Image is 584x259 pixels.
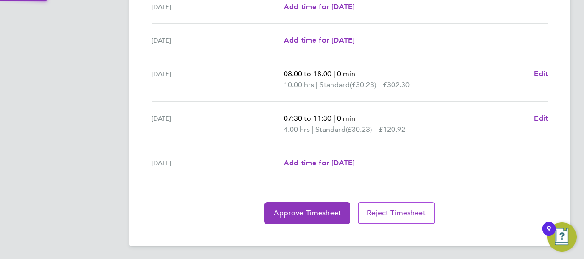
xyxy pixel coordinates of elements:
[152,113,284,135] div: [DATE]
[534,68,548,79] a: Edit
[346,125,379,134] span: (£30.23) =
[333,114,335,123] span: |
[152,1,284,12] div: [DATE]
[284,158,354,167] span: Add time for [DATE]
[284,35,354,46] a: Add time for [DATE]
[337,114,355,123] span: 0 min
[383,80,410,89] span: £302.30
[284,80,314,89] span: 10.00 hrs
[316,80,318,89] span: |
[152,35,284,46] div: [DATE]
[547,222,577,252] button: Open Resource Center, 9 new notifications
[274,208,341,218] span: Approve Timesheet
[284,36,354,45] span: Add time for [DATE]
[315,124,346,135] span: Standard
[350,80,383,89] span: (£30.23) =
[337,69,355,78] span: 0 min
[284,158,354,169] a: Add time for [DATE]
[152,68,284,90] div: [DATE]
[312,125,314,134] span: |
[534,114,548,123] span: Edit
[333,69,335,78] span: |
[284,1,354,12] a: Add time for [DATE]
[264,202,350,224] button: Approve Timesheet
[534,113,548,124] a: Edit
[379,125,405,134] span: £120.92
[358,202,435,224] button: Reject Timesheet
[284,2,354,11] span: Add time for [DATE]
[547,229,551,241] div: 9
[367,208,426,218] span: Reject Timesheet
[284,69,331,78] span: 08:00 to 18:00
[534,69,548,78] span: Edit
[284,114,331,123] span: 07:30 to 11:30
[320,79,350,90] span: Standard
[284,125,310,134] span: 4.00 hrs
[152,158,284,169] div: [DATE]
